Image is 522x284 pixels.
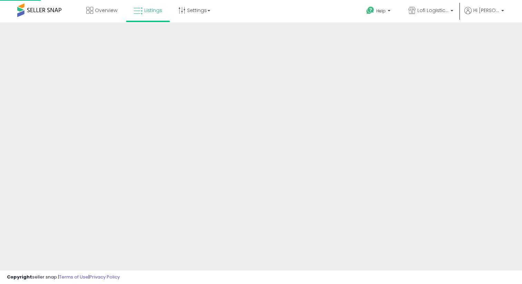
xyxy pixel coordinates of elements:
i: Get Help [366,6,375,15]
a: Terms of Use [59,274,88,280]
span: Hi [PERSON_NAME] [473,7,499,14]
span: Overview [95,7,117,14]
strong: Copyright [7,274,32,280]
span: Listings [144,7,162,14]
a: Hi [PERSON_NAME] [464,7,504,22]
a: Privacy Policy [89,274,120,280]
div: seller snap | | [7,274,120,281]
span: Help [376,8,386,14]
a: Help [361,1,397,22]
span: Lofi Logistics LLC [417,7,448,14]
